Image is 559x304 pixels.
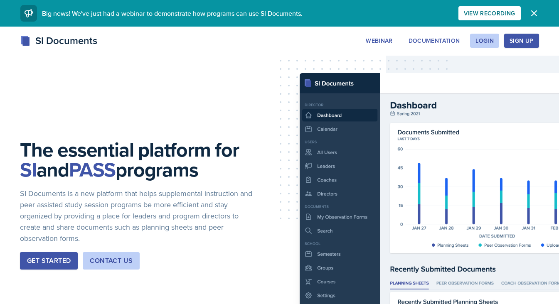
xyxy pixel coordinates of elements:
button: Login [470,34,499,48]
div: Get Started [27,256,71,266]
div: View Recording [464,10,515,17]
div: Documentation [409,37,460,44]
span: Big news! We've just had a webinar to demonstrate how programs can use SI Documents. [42,9,303,18]
div: SI Documents [20,33,97,48]
button: Documentation [403,34,465,48]
button: Webinar [360,34,398,48]
div: Contact Us [90,256,133,266]
button: Get Started [20,252,78,270]
div: Webinar [366,37,392,44]
button: Sign Up [504,34,539,48]
button: Contact Us [83,252,140,270]
div: Sign Up [510,37,533,44]
button: View Recording [458,6,521,20]
div: Login [475,37,494,44]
